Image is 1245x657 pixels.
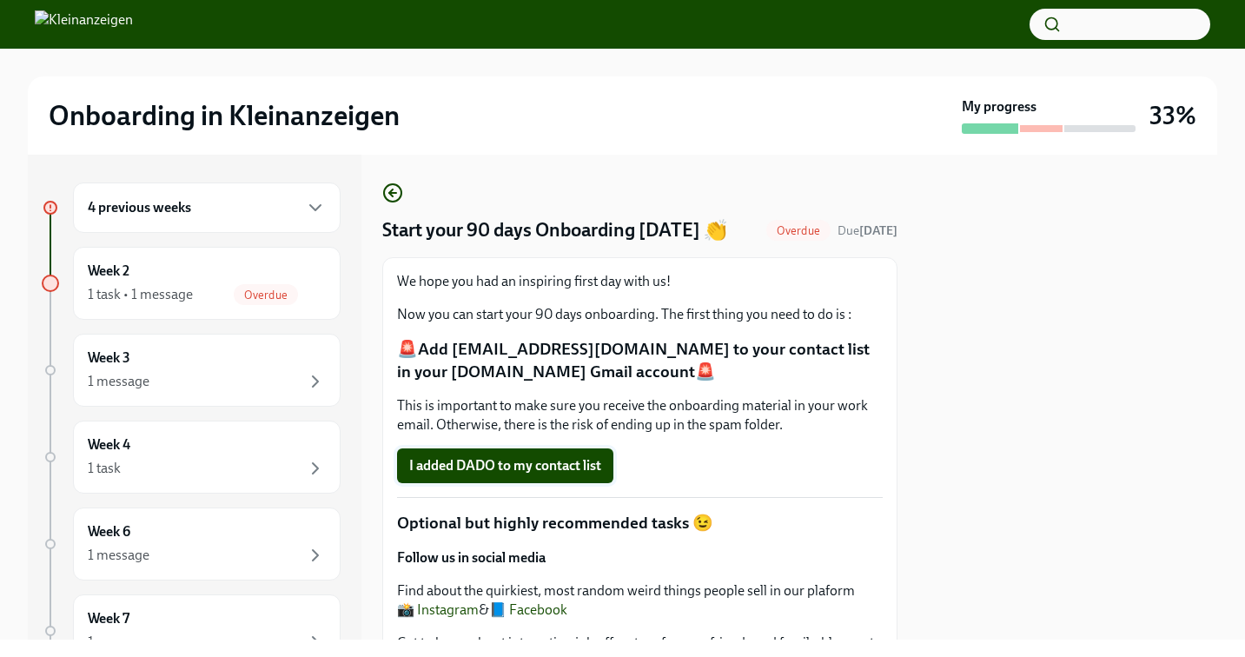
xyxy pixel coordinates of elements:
[838,223,897,238] span: Due
[397,448,613,483] button: I added DADO to my contact list
[234,289,298,302] span: Overdue
[88,198,191,217] h6: 4 previous weeks
[397,512,883,534] p: Optional but highly recommended tasks 😉
[88,348,130,368] h6: Week 3
[42,421,341,494] a: Week 41 task
[49,98,400,133] h2: Onboarding in Kleinanzeigen
[397,396,883,435] p: This is important to make sure you receive the onboarding material in your work email. Otherwise,...
[88,546,149,565] div: 1 message
[766,224,831,237] span: Overdue
[88,372,149,391] div: 1 message
[88,285,193,304] div: 1 task • 1 message
[42,334,341,407] a: Week 31 message
[397,338,883,382] p: 🚨Add [EMAIL_ADDRESS][DOMAIN_NAME] to your contact list in your [DOMAIN_NAME] Gmail account🚨
[962,97,1036,116] strong: My progress
[489,601,567,618] a: 📘 Facebook
[35,10,133,38] img: Kleinanzeigen
[88,435,130,455] h6: Week 4
[397,305,883,324] p: Now you can start your 90 days onboarding. The first thing you need to do is :
[88,262,129,281] h6: Week 2
[397,549,546,566] strong: Follow us in social media
[409,457,601,474] span: I added DADO to my contact list
[1149,100,1196,131] h3: 33%
[397,272,883,291] p: We hope you had an inspiring first day with us!
[838,222,897,239] span: September 4th, 2025 16:00
[382,217,727,243] h4: Start your 90 days Onboarding [DATE] 👏
[73,182,341,233] div: 4 previous weeks
[42,508,341,581] a: Week 61 message
[397,601,479,618] a: 📸 Instagram
[859,223,897,238] strong: [DATE]
[88,522,130,541] h6: Week 6
[397,581,883,620] p: Find about the quirkiest, most random weird things people sell in our plaform &
[88,633,149,652] div: 1 message
[88,459,121,478] div: 1 task
[42,247,341,320] a: Week 21 task • 1 messageOverdue
[88,609,129,628] h6: Week 7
